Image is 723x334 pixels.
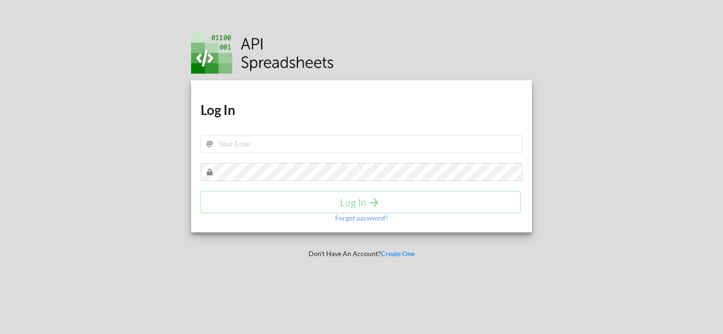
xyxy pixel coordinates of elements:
[184,249,539,258] p: Don't Have An Account?
[201,135,523,153] input: Your Email
[201,101,523,118] h1: Log In
[381,249,415,258] a: Create One
[335,213,388,223] p: Forgot password?
[191,32,334,74] img: Logo.png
